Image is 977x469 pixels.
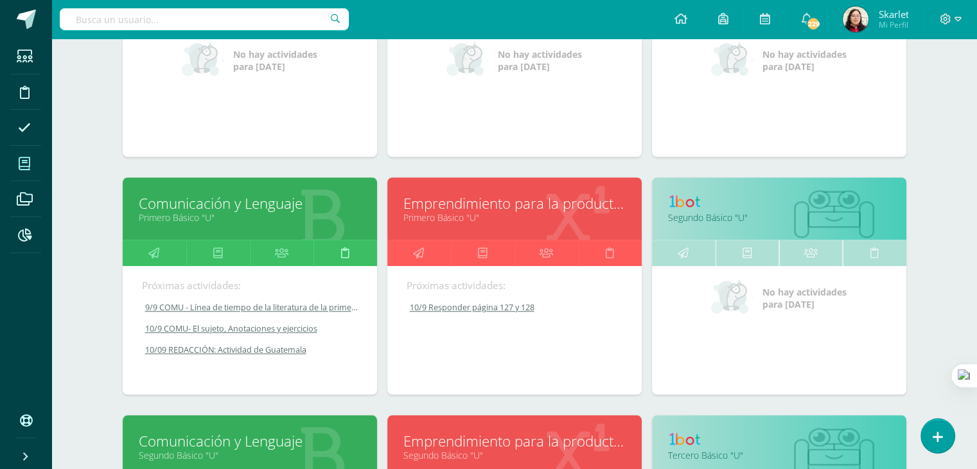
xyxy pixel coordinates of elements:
[142,302,359,313] a: 9/9 COMU - Línea de tiempo de la literatura de la primera mitad del siglo XX
[142,279,358,292] div: Próximas actividades:
[668,449,890,461] a: Tercero Básico "U"
[668,431,707,447] img: 1bot.png
[762,286,847,310] span: No hay actividades para [DATE]
[403,449,626,461] a: Segundo Básico "U"
[139,193,361,213] a: Comunicación y Lenguaje
[446,41,489,80] img: no_activities_small.png
[142,323,359,334] a: 10/9 COMU- El sujeto, Anotaciones y ejercicios
[668,193,707,209] img: 1bot.png
[407,302,624,313] a: 10/9 Responder página 127 y 128
[711,279,753,317] img: no_activities_small.png
[794,190,874,239] img: bot1.png
[878,19,908,30] span: Mi Perfil
[668,211,890,224] a: Segundo Básico "U"
[182,41,224,80] img: no_activities_small.png
[762,48,847,73] span: No hay actividades para [DATE]
[139,449,361,461] a: Segundo Básico "U"
[711,41,753,80] img: no_activities_small.png
[60,8,349,30] input: Busca un usuario...
[843,6,868,32] img: dbffebcdb1147f6a6764b037b1bfced6.png
[403,431,626,451] a: Emprendimiento para la productividad
[142,344,359,355] a: 10/09 REDACCIÓN: Actividad de Guatemala
[878,8,908,21] span: Skarlet
[407,279,622,292] div: Próximas actividades:
[139,211,361,224] a: Primero Básico "U"
[233,48,317,73] span: No hay actividades para [DATE]
[498,48,582,73] span: No hay actividades para [DATE]
[139,431,361,451] a: Comunicación y Lenguaje
[403,193,626,213] a: Emprendimiento para la productividad
[403,211,626,224] a: Primero Básico "U"
[806,17,820,31] span: 229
